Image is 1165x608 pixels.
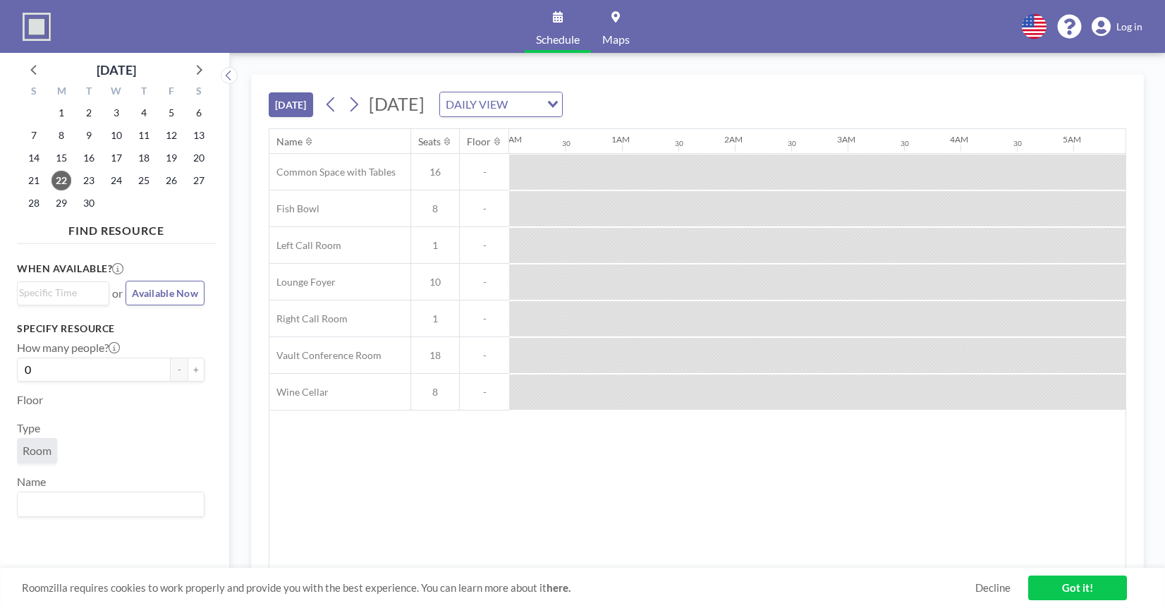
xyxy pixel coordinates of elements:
div: 4AM [950,134,968,145]
span: Monday, September 29, 2025 [51,193,71,213]
span: Friday, September 19, 2025 [161,148,181,168]
span: Friday, September 26, 2025 [161,171,181,190]
h3: Specify resource [17,322,205,335]
span: 8 [411,202,459,215]
span: Roomzilla requires cookies to work properly and provide you with the best experience. You can lea... [22,581,975,595]
div: S [185,83,212,102]
div: 30 [788,139,796,148]
span: Saturday, September 27, 2025 [189,171,209,190]
div: Floor [467,135,491,148]
span: Sunday, September 21, 2025 [24,171,44,190]
div: 12AM [499,134,522,145]
span: 8 [411,386,459,399]
span: Thursday, September 25, 2025 [134,171,154,190]
span: Wednesday, September 3, 2025 [106,103,126,123]
span: Monday, September 22, 2025 [51,171,71,190]
div: 5AM [1063,134,1081,145]
span: Tuesday, September 16, 2025 [79,148,99,168]
button: [DATE] [269,92,313,117]
span: - [460,202,509,215]
div: S [20,83,48,102]
span: - [460,239,509,252]
span: DAILY VIEW [443,95,511,114]
span: - [460,349,509,362]
div: Seats [418,135,441,148]
div: Search for option [18,282,109,303]
div: 30 [1013,139,1022,148]
div: T [75,83,103,102]
span: Vault Conference Room [269,349,382,362]
span: Monday, September 15, 2025 [51,148,71,168]
span: Sunday, September 28, 2025 [24,193,44,213]
span: Monday, September 8, 2025 [51,126,71,145]
span: 1 [411,312,459,325]
span: Maps [602,34,630,45]
div: M [48,83,75,102]
span: Wine Cellar [269,386,329,399]
div: T [130,83,157,102]
span: Sunday, September 7, 2025 [24,126,44,145]
span: Left Call Room [269,239,341,252]
div: Search for option [440,92,562,116]
span: 1 [411,239,459,252]
span: Friday, September 12, 2025 [161,126,181,145]
span: Tuesday, September 23, 2025 [79,171,99,190]
span: Saturday, September 13, 2025 [189,126,209,145]
div: Name [276,135,303,148]
span: Thursday, September 11, 2025 [134,126,154,145]
span: Room [23,444,51,458]
div: 30 [901,139,909,148]
div: [DATE] [97,60,136,80]
span: or [112,286,123,300]
span: Wednesday, September 10, 2025 [106,126,126,145]
span: Available Now [132,287,198,299]
span: Common Space with Tables [269,166,396,178]
input: Search for option [19,495,196,513]
span: Sunday, September 14, 2025 [24,148,44,168]
span: - [460,276,509,288]
div: 1AM [611,134,630,145]
button: + [188,358,205,382]
span: Saturday, September 20, 2025 [189,148,209,168]
div: 30 [562,139,571,148]
span: 18 [411,349,459,362]
span: Right Call Room [269,312,348,325]
span: - [460,166,509,178]
span: 10 [411,276,459,288]
span: Wednesday, September 24, 2025 [106,171,126,190]
span: Friday, September 5, 2025 [161,103,181,123]
button: - [171,358,188,382]
span: Lounge Foyer [269,276,336,288]
button: Available Now [126,281,205,305]
label: Name [17,475,46,489]
input: Search for option [512,95,539,114]
label: Floor [17,393,43,407]
div: 30 [675,139,683,148]
label: How many people? [17,341,120,355]
div: 3AM [837,134,855,145]
span: Tuesday, September 2, 2025 [79,103,99,123]
span: Thursday, September 18, 2025 [134,148,154,168]
span: Tuesday, September 30, 2025 [79,193,99,213]
span: Log in [1116,20,1142,33]
span: Thursday, September 4, 2025 [134,103,154,123]
label: Type [17,421,40,435]
span: Schedule [536,34,580,45]
div: 2AM [724,134,743,145]
span: Fish Bowl [269,202,319,215]
a: Got it! [1028,576,1127,600]
a: Log in [1092,17,1142,37]
div: F [157,83,185,102]
span: [DATE] [369,93,425,114]
input: Search for option [19,285,101,300]
a: here. [547,581,571,594]
span: 16 [411,166,459,178]
span: Monday, September 1, 2025 [51,103,71,123]
h4: FIND RESOURCE [17,218,216,238]
span: Tuesday, September 9, 2025 [79,126,99,145]
span: - [460,312,509,325]
span: - [460,386,509,399]
div: W [103,83,130,102]
a: Decline [975,581,1011,595]
img: organization-logo [23,13,51,41]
